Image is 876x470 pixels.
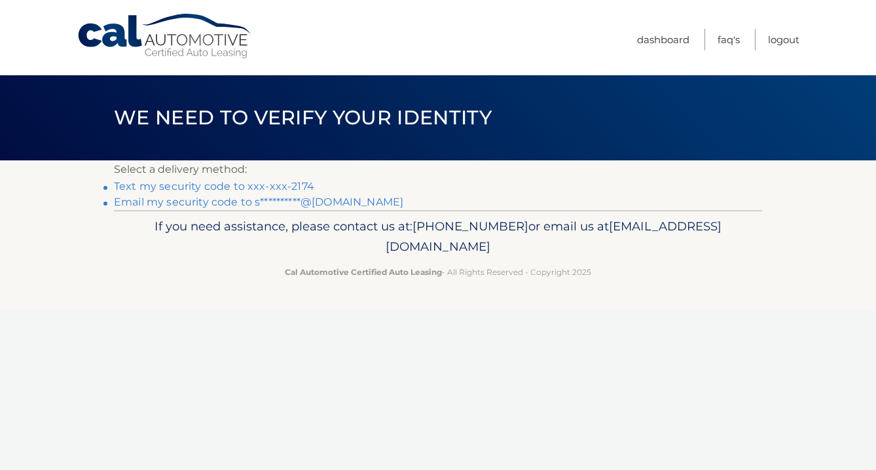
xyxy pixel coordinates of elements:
a: Cal Automotive [77,13,253,60]
a: Dashboard [637,29,689,50]
a: Email my security code to s**********@[DOMAIN_NAME] [114,196,403,208]
a: Logout [768,29,799,50]
a: Text my security code to xxx-xxx-2174 [114,180,314,192]
a: FAQ's [718,29,740,50]
span: We need to verify your identity [114,105,492,130]
strong: Cal Automotive Certified Auto Leasing [285,267,442,277]
span: [PHONE_NUMBER] [412,219,528,234]
p: Select a delivery method: [114,160,762,179]
p: - All Rights Reserved - Copyright 2025 [122,265,754,279]
p: If you need assistance, please contact us at: or email us at [122,216,754,258]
